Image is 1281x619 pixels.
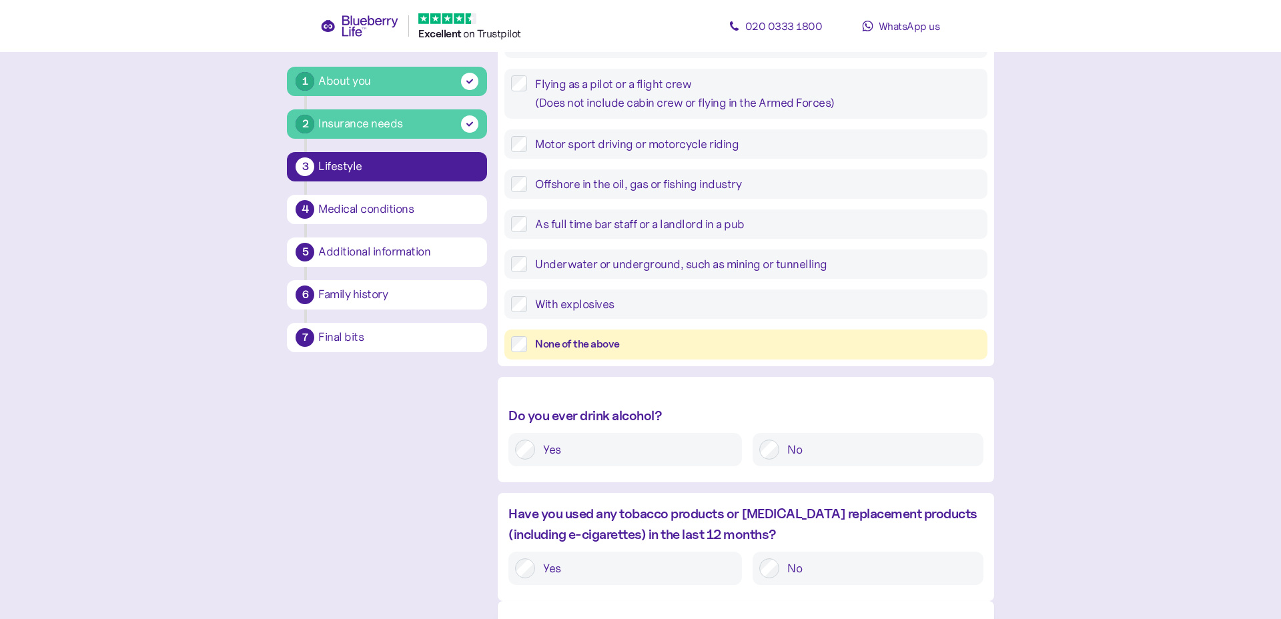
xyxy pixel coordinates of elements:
div: Final bits [318,332,478,344]
div: None of the above [535,336,980,353]
label: No [779,558,976,578]
button: 6Family history [287,280,487,309]
label: No [779,440,976,460]
div: Medical conditions [318,203,478,215]
button: 7Final bits [287,323,487,352]
button: 5Additional information [287,237,487,267]
div: About you [318,72,371,90]
button: 2Insurance needs [287,109,487,139]
label: As full time bar staff or a landlord in a pub [527,216,980,232]
label: Underwater or underground, such as mining or tunnelling [527,256,980,272]
div: 2 [296,115,314,133]
span: on Trustpilot [463,27,521,40]
div: Do you ever drink alcohol? [508,406,983,426]
div: Additional information [318,246,478,258]
div: 6 [296,285,314,304]
div: Insurance needs [318,115,403,133]
div: Family history [318,289,478,301]
label: Offshore in the oil, gas or fishing industry [527,176,980,192]
div: 4 [296,200,314,219]
a: 020 0333 1800 [715,13,835,39]
div: 5 [296,243,314,261]
button: 4Medical conditions [287,195,487,224]
label: Yes [535,440,735,460]
div: Flying as a pilot or a flight crew (Does not include cabin crew or flying in the Armed Forces) [535,75,980,112]
label: Motor sport driving or motorcycle riding [527,136,980,152]
span: WhatsApp us [879,19,940,33]
label: With explosives [527,296,980,312]
div: Have you used any tobacco products or [MEDICAL_DATA] replacement products (including e-cigarettes... [508,504,983,545]
label: Yes [535,558,735,578]
button: 1About you [287,67,487,96]
div: 3 [296,157,314,176]
div: Lifestyle [318,161,478,173]
div: 1 [296,72,314,91]
div: 7 [296,328,314,347]
button: 3Lifestyle [287,152,487,181]
span: Excellent ️ [418,27,463,40]
a: WhatsApp us [841,13,961,39]
span: 020 0333 1800 [745,19,823,33]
